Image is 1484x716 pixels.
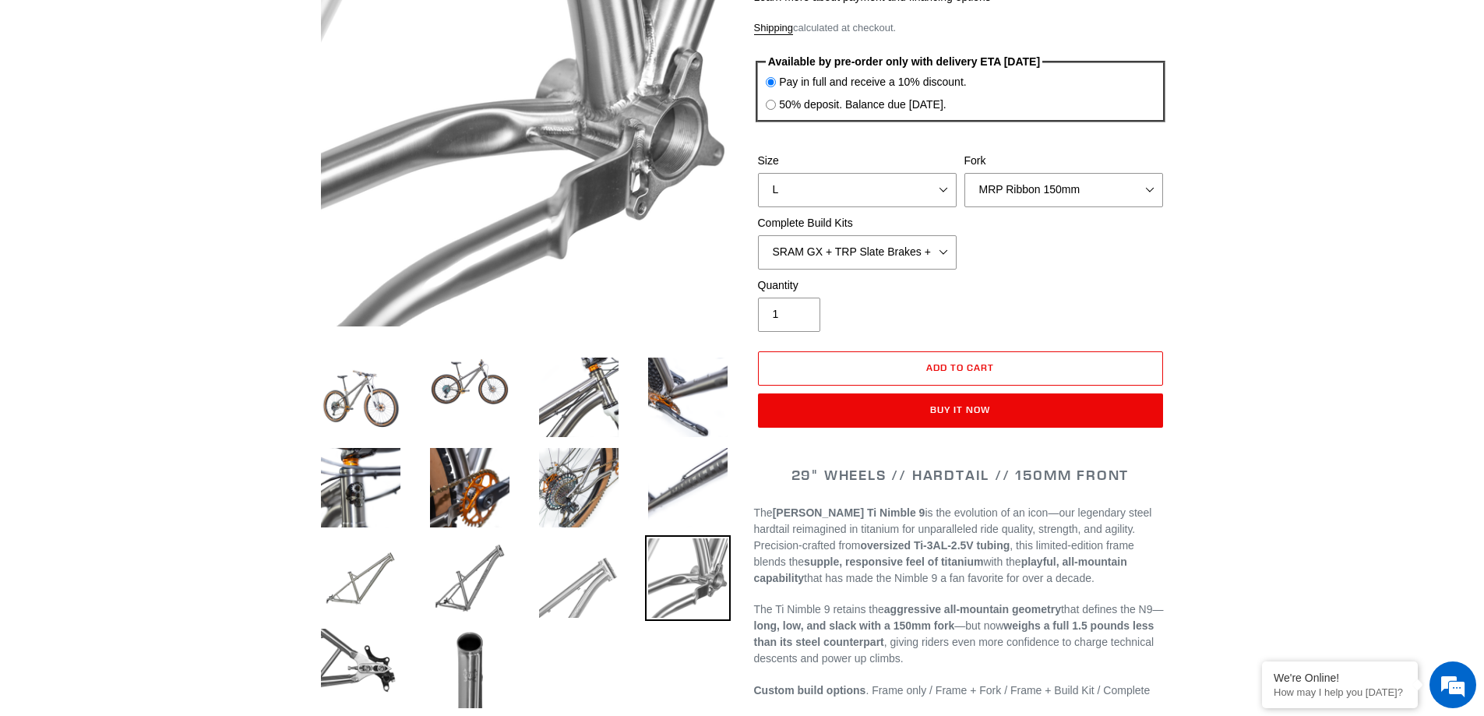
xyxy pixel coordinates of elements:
a: Shipping [754,22,794,35]
strong: oversized Ti-3AL-2.5V tubing [860,539,1010,552]
label: Quantity [758,277,957,294]
span: Add to cart [926,362,994,373]
label: 50% deposit. Balance due [DATE]. [779,97,946,113]
div: We're Online! [1274,672,1406,684]
img: Load image into Gallery viewer, TI NIMBLE 9 [645,535,731,621]
img: Load image into Gallery viewer, TI NIMBLE 9 [536,354,622,440]
img: Load image into Gallery viewer, TI NIMBLE 9 [427,354,513,409]
label: Pay in full and receive a 10% discount. [779,74,966,90]
div: calculated at checkout. [754,20,1167,36]
strong: supple, responsive feel of titanium [804,556,983,568]
img: Load image into Gallery viewer, TI NIMBLE 9 [318,354,404,440]
strong: weighs a full 1.5 pounds less than its steel counterpart [754,619,1154,648]
button: Add to cart [758,351,1163,386]
img: Load image into Gallery viewer, TI NIMBLE 9 [536,445,622,531]
img: Load image into Gallery viewer, TI NIMBLE 9 [645,354,731,440]
img: Load image into Gallery viewer, TI NIMBLE 9 [318,626,404,711]
strong: aggressive all-mountain geometry [884,603,1061,615]
label: Complete Build Kits [758,215,957,231]
button: Buy it now [758,393,1163,428]
strong: Custom build options [754,684,866,697]
img: Load image into Gallery viewer, TI NIMBLE 9 [318,535,404,621]
legend: Available by pre-order only with delivery ETA [DATE] [766,54,1042,70]
strong: long, low, and slack with a 150mm fork [754,619,955,632]
p: The Ti Nimble 9 retains the that defines the N9— —but now , giving riders even more confidence to... [754,601,1167,667]
strong: [PERSON_NAME] Ti Nimble 9 [773,506,925,519]
p: The is the evolution of an icon—our legendary steel hardtail reimagined in titanium for unparalle... [754,505,1167,587]
label: Size [758,153,957,169]
img: Load image into Gallery viewer, TI NIMBLE 9 [536,535,622,621]
img: Load image into Gallery viewer, TI NIMBLE 9 [645,445,731,531]
img: Load image into Gallery viewer, TI NIMBLE 9 [318,445,404,531]
label: Fork [964,153,1163,169]
span: 29" WHEELS // HARDTAIL // 150MM FRONT [791,466,1130,484]
img: Load image into Gallery viewer, TI NIMBLE 9 [427,626,513,711]
p: . Frame only / Frame + Fork / Frame + Build Kit / Complete [754,682,1167,699]
img: Load image into Gallery viewer, TI NIMBLE 9 [427,535,513,621]
img: Load image into Gallery viewer, TI NIMBLE 9 [427,445,513,531]
p: How may I help you today? [1274,686,1406,698]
